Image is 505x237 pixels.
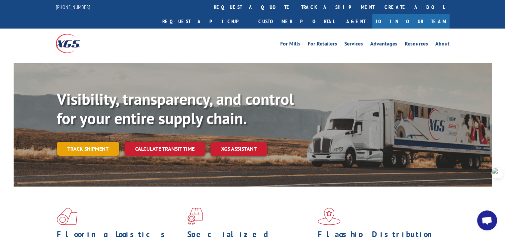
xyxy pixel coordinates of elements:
a: Calculate transit time [125,142,205,156]
a: For Mills [280,41,300,48]
a: Join Our Team [372,14,450,29]
img: xgs-icon-focused-on-flooring-red [187,208,203,225]
b: Visibility, transparency, and control for your entire supply chain. [57,89,294,128]
a: [PHONE_NUMBER] [56,4,90,10]
a: Request a pickup [157,14,253,29]
div: Open chat [477,210,497,230]
a: For Retailers [308,41,337,48]
a: XGS ASSISTANT [210,142,267,156]
a: Advantages [370,41,397,48]
img: xgs-icon-total-supply-chain-intelligence-red [57,208,77,225]
img: xgs-icon-flagship-distribution-model-red [318,208,341,225]
a: About [435,41,450,48]
a: Customer Portal [253,14,340,29]
a: Resources [405,41,428,48]
a: Agent [340,14,372,29]
a: Services [344,41,363,48]
a: Track shipment [57,142,119,156]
